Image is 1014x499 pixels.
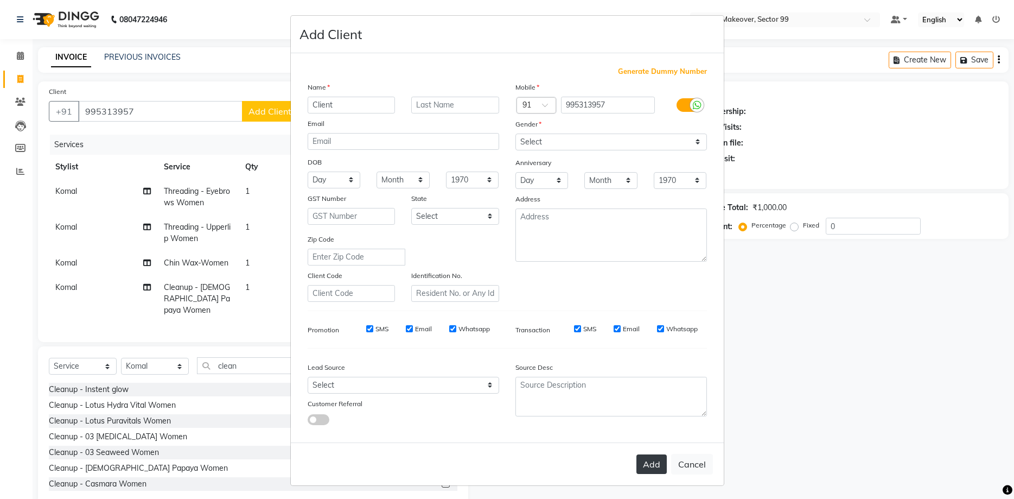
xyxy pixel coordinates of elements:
[515,158,551,168] label: Anniversary
[636,454,667,474] button: Add
[308,83,330,92] label: Name
[308,235,334,244] label: Zip Code
[515,119,541,129] label: Gender
[583,324,596,334] label: SMS
[671,454,713,475] button: Cancel
[308,325,339,335] label: Promotion
[308,157,322,167] label: DOB
[458,324,490,334] label: Whatsapp
[308,208,396,225] input: GST Number
[561,97,655,113] input: Mobile
[308,363,345,372] label: Lead Source
[299,24,362,44] h4: Add Client
[415,324,432,334] label: Email
[308,194,346,204] label: GST Number
[375,324,388,334] label: SMS
[308,285,396,302] input: Client Code
[618,66,707,77] span: Generate Dummy Number
[515,194,540,204] label: Address
[308,399,362,409] label: Customer Referral
[411,194,427,204] label: State
[308,119,324,129] label: Email
[308,133,499,150] input: Email
[411,97,499,113] input: Last Name
[411,285,499,302] input: Resident No. or Any Id
[515,325,550,335] label: Transaction
[308,271,342,281] label: Client Code
[623,324,640,334] label: Email
[666,324,698,334] label: Whatsapp
[308,97,396,113] input: First Name
[411,271,462,281] label: Identification No.
[308,249,405,266] input: Enter Zip Code
[515,363,553,372] label: Source Desc
[515,83,539,92] label: Mobile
